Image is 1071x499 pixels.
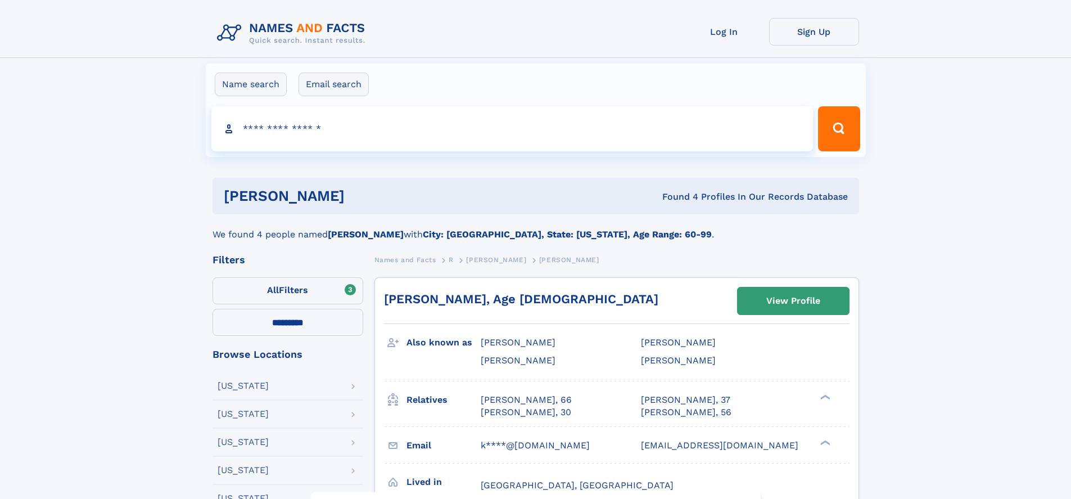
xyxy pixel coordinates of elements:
span: [PERSON_NAME] [481,337,555,348]
div: Found 4 Profiles In Our Records Database [503,191,848,203]
a: Sign Up [769,18,859,46]
label: Email search [299,73,369,96]
div: ❯ [817,439,831,446]
a: R [449,253,454,267]
span: [GEOGRAPHIC_DATA], [GEOGRAPHIC_DATA] [481,480,674,491]
a: [PERSON_NAME], 37 [641,394,730,406]
a: View Profile [738,287,849,314]
h3: Email [406,436,481,455]
div: [US_STATE] [218,381,269,390]
span: All [267,285,279,295]
span: [PERSON_NAME] [539,256,599,264]
div: [US_STATE] [218,438,269,447]
h3: Also known as [406,333,481,352]
div: ❯ [817,393,831,401]
div: Filters [213,255,363,265]
div: We found 4 people named with . [213,214,859,241]
label: Name search [215,73,287,96]
span: [PERSON_NAME] [481,355,555,366]
a: [PERSON_NAME], 30 [481,406,571,419]
span: [EMAIL_ADDRESS][DOMAIN_NAME] [641,440,798,451]
a: Names and Facts [374,253,436,267]
b: [PERSON_NAME] [328,229,404,240]
a: [PERSON_NAME], 66 [481,394,572,406]
b: City: [GEOGRAPHIC_DATA], State: [US_STATE], Age Range: 60-99 [423,229,712,240]
span: [PERSON_NAME] [641,337,716,348]
label: Filters [213,277,363,304]
h1: [PERSON_NAME] [224,189,504,203]
div: Browse Locations [213,349,363,359]
div: [US_STATE] [218,466,269,475]
a: [PERSON_NAME], Age [DEMOGRAPHIC_DATA] [384,292,658,306]
span: [PERSON_NAME] [466,256,526,264]
a: Log In [679,18,769,46]
input: search input [211,106,814,151]
div: View Profile [766,288,820,314]
span: R [449,256,454,264]
h3: Lived in [406,473,481,492]
span: [PERSON_NAME] [641,355,716,366]
a: [PERSON_NAME] [466,253,526,267]
a: [PERSON_NAME], 56 [641,406,731,419]
img: Logo Names and Facts [213,18,374,48]
button: Search Button [818,106,860,151]
h3: Relatives [406,390,481,410]
div: [US_STATE] [218,410,269,419]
